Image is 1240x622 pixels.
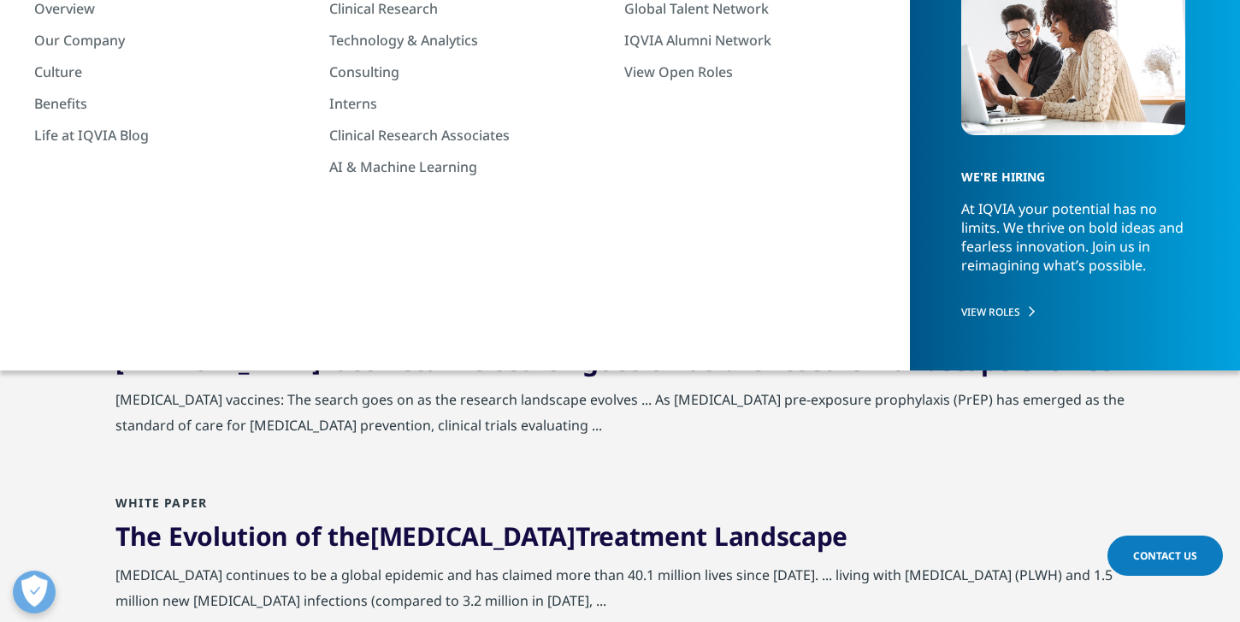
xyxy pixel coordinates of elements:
[115,495,207,511] span: White Paper
[961,305,1185,319] a: VIEW ROLES
[961,199,1185,290] p: At IQVIA your potential has no limits. We thrive on bold ideas and fearless innovation. Join us i...
[624,62,902,81] a: View Open Roles
[624,31,902,50] a: IQVIA Alumni Network
[329,157,607,176] a: AI & Machine Learning
[115,518,847,554] a: The Evolution of the[MEDICAL_DATA]Treatment Landscape
[34,94,312,113] a: Benefits
[13,571,56,613] button: Open Preferences
[329,94,607,113] a: Interns
[115,562,1125,622] div: [MEDICAL_DATA] continues to be a global epidemic and has claimed more than 40.1 million lives sin...
[329,126,607,145] a: Clinical Research Associates
[34,31,312,50] a: Our Company
[961,139,1174,199] h5: WE'RE HIRING
[34,62,312,81] a: Culture
[370,518,576,554] span: [MEDICAL_DATA]
[34,126,312,145] a: Life at IQVIA Blog
[1133,548,1197,563] span: Contact Us
[1107,536,1223,576] a: Contact Us
[115,387,1125,447] div: [MEDICAL_DATA] vaccines: The search goes on as the research landscape evolves ... As [MEDICAL_DAT...
[329,31,607,50] a: Technology & Analytics
[329,62,607,81] a: Consulting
